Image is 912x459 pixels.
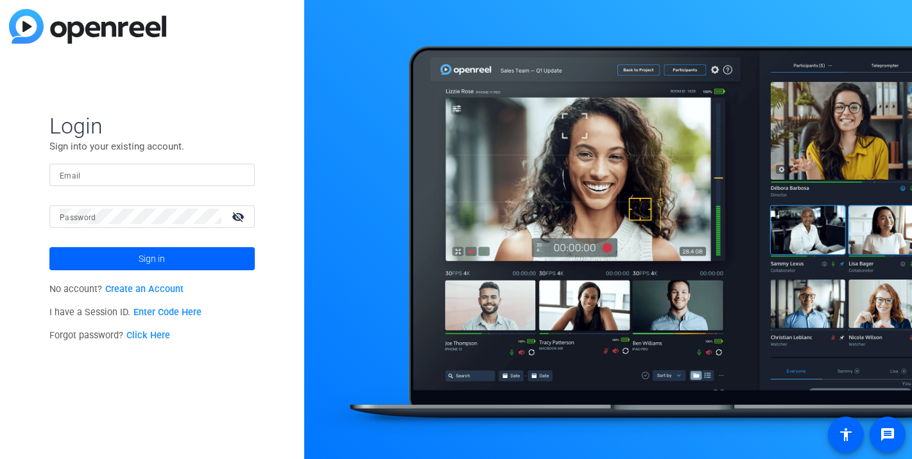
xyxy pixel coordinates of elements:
mat-label: Password [60,213,96,222]
span: No account? [49,284,184,295]
p: Sign into your existing account. [49,139,255,153]
img: blue-gradient.svg [9,9,166,44]
a: Create an Account [105,284,184,295]
button: Sign in [49,247,255,270]
mat-label: Email [60,171,81,180]
span: Login [49,112,255,139]
span: I have a Session ID. [49,307,202,318]
mat-icon: message [880,427,895,442]
span: Sign in [139,243,165,275]
input: Enter Email Address [60,167,245,182]
mat-icon: visibility_off [224,207,255,226]
a: Click Here [126,330,170,341]
mat-icon: accessibility [838,427,854,442]
span: Forgot password? [49,330,170,341]
a: Enter Code Here [133,307,202,318]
